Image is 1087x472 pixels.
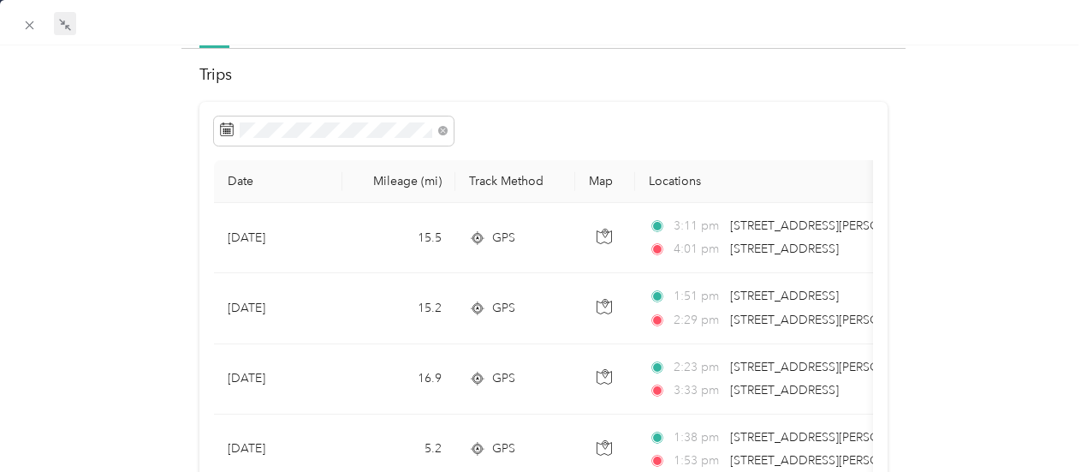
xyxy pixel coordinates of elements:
th: Track Method [455,160,575,203]
span: 1:51 pm [674,287,722,306]
td: [DATE] [214,203,342,273]
h2: Trips [199,63,888,87]
td: 15.2 [342,273,455,344]
iframe: Everlance-gr Chat Button Frame [991,376,1087,472]
span: 1:53 pm [674,451,722,470]
th: Locations [635,160,1029,203]
span: [STREET_ADDRESS][PERSON_NAME] [730,313,934,327]
span: 2:23 pm [674,358,722,377]
span: GPS [492,369,515,388]
span: [STREET_ADDRESS][PERSON_NAME][PERSON_NAME] [730,430,1029,445]
td: 15.5 [342,203,455,273]
span: GPS [492,439,515,458]
span: [STREET_ADDRESS] [730,242,839,256]
span: [STREET_ADDRESS][PERSON_NAME] [730,453,934,468]
th: Mileage (mi) [342,160,455,203]
th: Date [214,160,342,203]
span: [STREET_ADDRESS][PERSON_NAME] [730,218,934,233]
span: 1:38 pm [674,428,722,447]
span: 2:29 pm [674,311,722,330]
span: GPS [492,229,515,248]
span: 4:01 pm [674,240,722,259]
span: 3:33 pm [674,381,722,400]
td: [DATE] [214,344,342,415]
span: [STREET_ADDRESS][PERSON_NAME] [730,360,934,374]
td: [DATE] [214,273,342,344]
th: Map [575,160,635,203]
span: [STREET_ADDRESS] [730,383,839,397]
td: 16.9 [342,344,455,415]
span: 3:11 pm [674,217,722,236]
span: [STREET_ADDRESS] [730,289,839,303]
span: GPS [492,299,515,318]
